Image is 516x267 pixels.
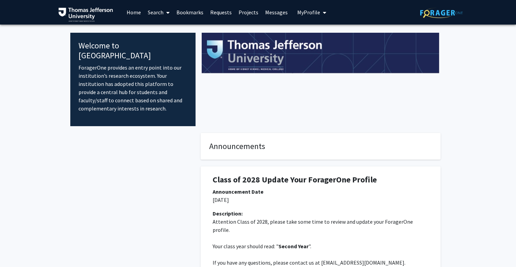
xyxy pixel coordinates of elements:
h4: Welcome to [GEOGRAPHIC_DATA] [78,41,187,61]
div: Announcement Date [213,188,429,196]
p: Your class year should read: " ". [213,242,429,250]
a: Requests [207,0,235,24]
p: [DATE] [213,196,429,204]
iframe: Chat [5,236,29,262]
p: Attention Class of 2028, please take some time to review and update your ForagerOne profile. [213,218,429,234]
a: Search [144,0,173,24]
a: Home [123,0,144,24]
img: Cover Image [202,33,440,74]
p: ForagerOne provides an entry point into our institution’s research ecosystem. Your institution ha... [78,63,187,113]
div: Description: [213,209,429,218]
strong: Second Year [278,243,309,250]
a: Projects [235,0,262,24]
a: Messages [262,0,291,24]
a: Bookmarks [173,0,207,24]
img: ForagerOne Logo [420,8,463,18]
span: My Profile [297,9,320,16]
h4: Announcements [209,142,432,151]
p: If you have any questions, please contact us at [EMAIL_ADDRESS][DOMAIN_NAME]. [213,258,429,267]
img: Thomas Jefferson University Logo [58,8,113,22]
h1: Class of 2028 Update Your ForagerOne Profile [213,175,429,185]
